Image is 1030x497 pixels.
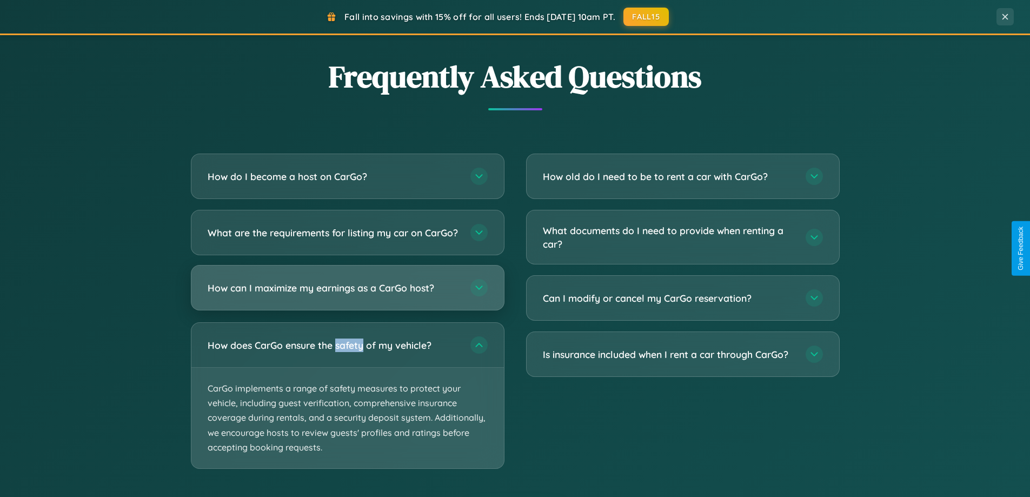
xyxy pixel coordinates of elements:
[191,368,504,468] p: CarGo implements a range of safety measures to protect your vehicle, including guest verification...
[191,56,840,97] h2: Frequently Asked Questions
[344,11,615,22] span: Fall into savings with 15% off for all users! Ends [DATE] 10am PT.
[623,8,669,26] button: FALL15
[543,170,795,183] h3: How old do I need to be to rent a car with CarGo?
[208,226,460,240] h3: What are the requirements for listing my car on CarGo?
[208,170,460,183] h3: How do I become a host on CarGo?
[1017,227,1025,270] div: Give Feedback
[208,339,460,352] h3: How does CarGo ensure the safety of my vehicle?
[543,224,795,250] h3: What documents do I need to provide when renting a car?
[543,348,795,361] h3: Is insurance included when I rent a car through CarGo?
[543,291,795,305] h3: Can I modify or cancel my CarGo reservation?
[208,281,460,295] h3: How can I maximize my earnings as a CarGo host?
